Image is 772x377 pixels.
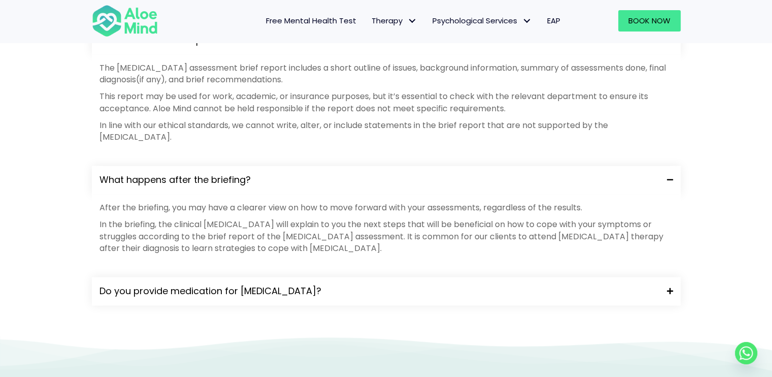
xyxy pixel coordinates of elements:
[618,10,681,32] a: Book Now
[99,218,673,254] p: In the briefing, the clinical [MEDICAL_DATA] will explain to you the next steps that will be bene...
[547,15,560,26] span: EAP
[258,10,364,32] a: Free Mental Health Test
[99,119,673,143] p: In line with our ethical standards, we cannot write, alter, or include statements in the brief re...
[735,342,757,364] a: Whatsapp
[628,15,670,26] span: Book Now
[425,10,540,32] a: Psychological ServicesPsychological Services: submenu
[99,62,673,85] p: The [MEDICAL_DATA] assessment brief report includes a short outline of issues, background informa...
[364,10,425,32] a: TherapyTherapy: submenu
[92,4,158,38] img: Aloe mind Logo
[432,15,532,26] span: Psychological Services
[99,202,673,213] p: After the briefing, you may have a clearer view on how to move forward with your assessments, reg...
[99,285,659,298] span: Do you provide medication for [MEDICAL_DATA]?
[99,90,673,114] p: This report may be used for work, academic, or insurance purposes, but it’s essential to check wi...
[520,14,534,28] span: Psychological Services: submenu
[99,173,659,186] span: What happens after the briefing?
[171,10,568,32] nav: Menu
[540,10,568,32] a: EAP
[372,15,417,26] span: Therapy
[405,14,420,28] span: Therapy: submenu
[266,15,356,26] span: Free Mental Health Test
